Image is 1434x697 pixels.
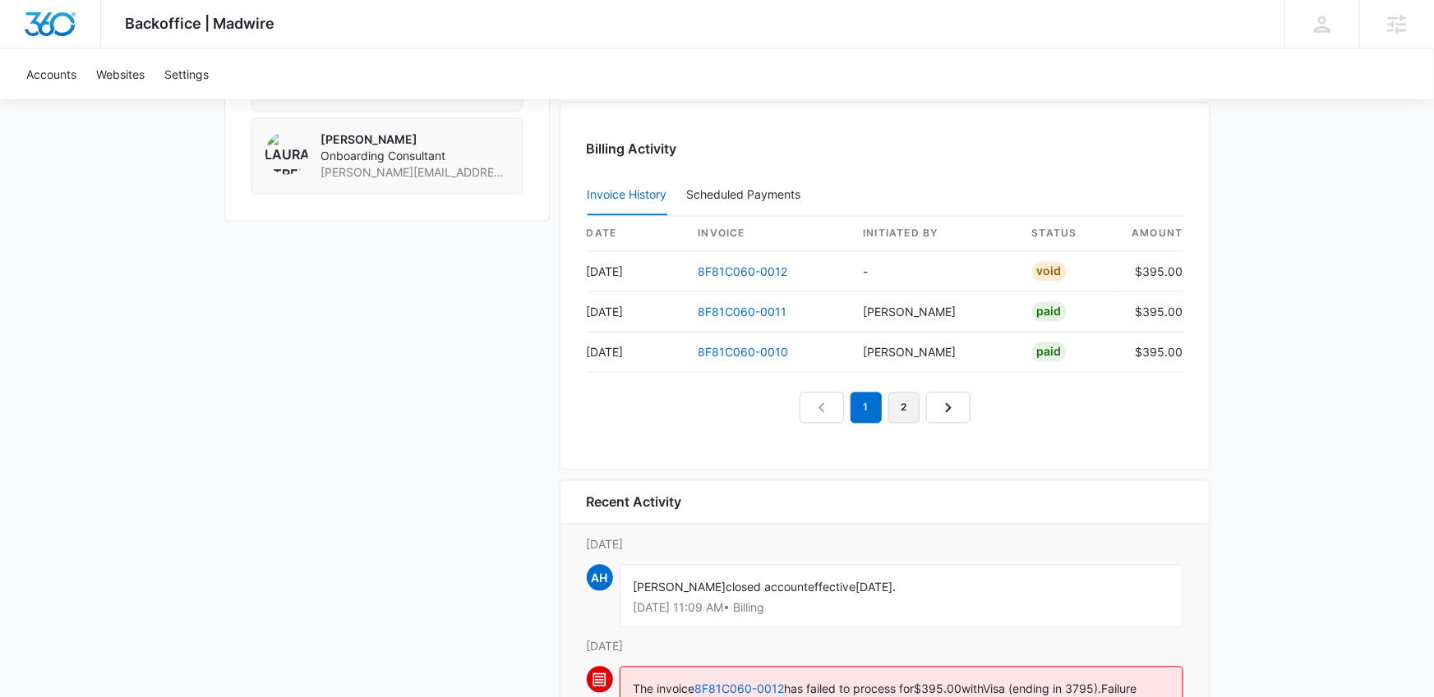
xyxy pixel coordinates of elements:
[699,305,787,319] a: 8F81C060-0011
[587,493,682,512] h6: Recent Activity
[634,603,1169,614] p: [DATE] 11:09 AM • Billing
[587,565,613,591] span: AH
[699,265,788,279] a: 8F81C060-0012
[587,140,1183,159] h3: Billing Activity
[915,682,962,696] span: $395.00
[962,682,984,696] span: with
[850,217,1018,252] th: Initiated By
[126,15,275,32] span: Backoffice | Madwire
[587,217,685,252] th: date
[587,292,685,332] td: [DATE]
[685,217,851,252] th: invoice
[587,252,685,292] td: [DATE]
[16,49,86,99] a: Accounts
[265,132,308,175] img: Laura Streeter
[321,149,509,165] span: Onboarding Consultant
[1118,292,1183,332] td: $395.00
[634,682,695,696] span: The invoice
[850,332,1018,373] td: [PERSON_NAME]
[588,177,667,216] button: Invoice History
[587,332,685,373] td: [DATE]
[1118,332,1183,373] td: $395.00
[851,392,882,424] em: 1
[1032,262,1067,282] div: Void
[1118,217,1183,252] th: amount
[1032,342,1067,362] div: Paid
[699,346,789,360] a: 8F81C060-0010
[809,580,856,594] span: effective
[1118,252,1183,292] td: $395.00
[634,580,726,594] span: [PERSON_NAME]
[850,292,1018,332] td: [PERSON_NAME]
[321,165,509,181] span: [PERSON_NAME][EMAIL_ADDRESS][PERSON_NAME][DOMAIN_NAME]
[587,638,1183,655] p: [DATE]
[1019,217,1118,252] th: status
[86,49,154,99] a: Websites
[587,536,1183,553] p: [DATE]
[856,580,897,594] span: [DATE].
[800,392,971,424] nav: Pagination
[850,252,1018,292] td: -
[154,49,219,99] a: Settings
[888,392,920,424] a: Page 2
[926,392,971,424] a: Next Page
[984,682,1102,696] span: Visa (ending in 3795).
[321,132,509,149] p: [PERSON_NAME]
[687,190,808,201] div: Scheduled Payments
[1032,302,1067,322] div: Paid
[785,682,915,696] span: has failed to process for
[726,580,809,594] span: closed account
[695,682,785,696] a: 8F81C060-0012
